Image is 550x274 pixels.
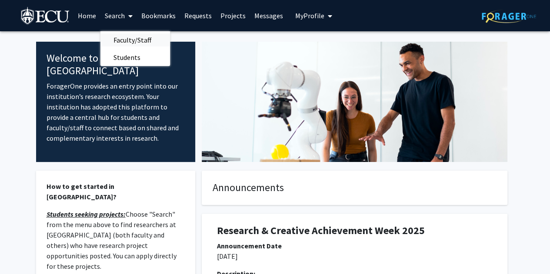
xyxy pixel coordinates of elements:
[21,7,70,26] img: East Carolina University Logo
[47,52,185,77] h4: Welcome to [GEOGRAPHIC_DATA]
[100,49,153,66] span: Students
[47,209,185,271] p: Choose "Search" from the menu above to find researchers at [GEOGRAPHIC_DATA] (both faculty and ot...
[100,31,164,49] span: Faculty/Staff
[7,235,37,267] iframe: Chat
[213,182,497,194] h4: Announcements
[100,0,137,31] a: Search
[202,42,507,162] img: Cover Image
[73,0,100,31] a: Home
[100,51,170,64] a: Students
[180,0,216,31] a: Requests
[137,0,180,31] a: Bookmarks
[47,210,126,218] u: Students seeking projects:
[295,11,324,20] span: My Profile
[47,81,185,143] p: ForagerOne provides an entry point into our institution’s research ecosystem. Your institution ha...
[100,33,170,46] a: Faculty/Staff
[482,10,536,23] img: ForagerOne Logo
[47,182,117,201] strong: How to get started in [GEOGRAPHIC_DATA]?
[217,241,492,251] div: Announcement Date
[216,0,250,31] a: Projects
[217,224,492,237] h1: Research & Creative Achievement Week 2025
[217,251,492,261] p: [DATE]
[250,0,287,31] a: Messages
